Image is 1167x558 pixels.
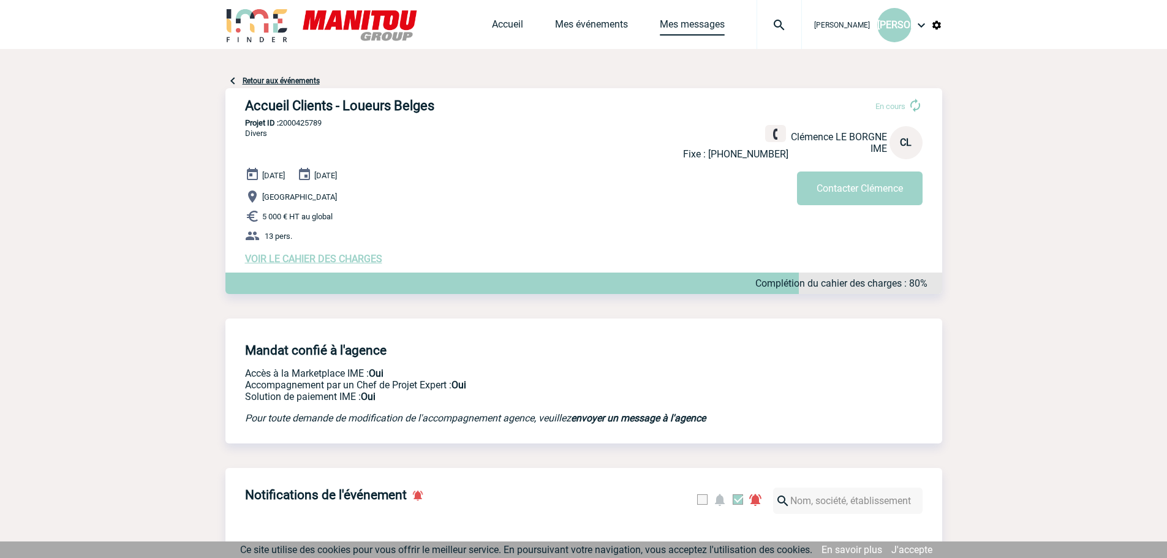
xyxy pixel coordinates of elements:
span: [GEOGRAPHIC_DATA] [262,192,337,202]
span: Clémence LE BORGNE [791,131,887,143]
a: envoyer un message à l'agence [571,412,706,424]
b: Projet ID : [245,118,279,127]
span: En cours [875,102,905,111]
span: [DATE] [262,171,285,180]
p: 2000425789 [225,118,942,127]
a: Mes messages [660,18,725,36]
img: fixe.png [770,129,781,140]
h4: Mandat confié à l'agence [245,343,387,358]
span: Vous n'avez actuellement aucune notification [245,540,440,552]
a: VOIR LE CAHIER DES CHARGES [245,253,382,265]
span: IME [871,143,887,154]
span: Divers [245,129,267,138]
a: Accueil [492,18,523,36]
span: [DATE] [314,171,337,180]
em: Pour toute demande de modification de l'accompagnement agence, veuillez [245,412,706,424]
b: Oui [361,391,376,402]
p: Accès à la Marketplace IME : [245,368,753,379]
span: Ce site utilise des cookies pour vous offrir le meilleur service. En poursuivant votre navigation... [240,544,812,556]
h4: Notifications de l'événement [245,488,407,502]
span: CL [900,137,912,148]
span: [PERSON_NAME] [814,21,870,29]
b: Oui [369,368,383,379]
b: Oui [451,379,466,391]
a: J'accepte [891,544,932,556]
p: Conformité aux process achat client, Prise en charge de la facturation, Mutualisation de plusieur... [245,391,753,402]
img: IME-Finder [225,7,289,42]
p: Fixe : [PHONE_NUMBER] [683,148,788,160]
p: Prestation payante [245,379,753,391]
a: Mes événements [555,18,628,36]
a: Retour aux événements [243,77,320,85]
h3: Accueil Clients - Loueurs Belges [245,98,613,113]
button: Contacter Clémence [797,172,923,205]
span: 5 000 € HT au global [262,212,333,221]
a: En savoir plus [821,544,882,556]
span: 13 pers. [265,232,292,241]
span: [PERSON_NAME] [877,19,951,31]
